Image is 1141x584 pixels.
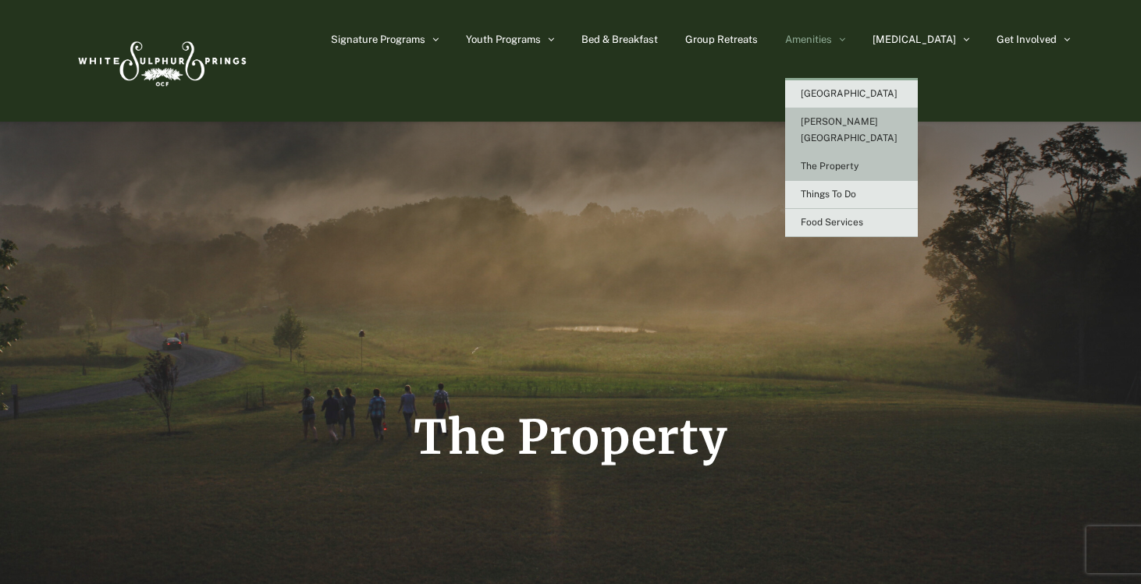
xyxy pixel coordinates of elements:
span: [MEDICAL_DATA] [873,34,956,44]
span: Things To Do [801,189,856,200]
span: [PERSON_NAME][GEOGRAPHIC_DATA] [801,116,898,143]
span: The Property [414,408,728,466]
span: The Property [801,161,858,172]
a: [GEOGRAPHIC_DATA] [785,80,918,108]
img: White Sulphur Springs Logo [71,24,251,97]
span: Get Involved [997,34,1057,44]
a: [PERSON_NAME][GEOGRAPHIC_DATA] [785,108,918,153]
span: Signature Programs [331,34,425,44]
span: Amenities [785,34,832,44]
span: [GEOGRAPHIC_DATA] [801,88,898,99]
span: Food Services [801,217,863,228]
a: Things To Do [785,181,918,209]
a: Food Services [785,209,918,237]
span: Group Retreats [685,34,758,44]
a: The Property [785,153,918,181]
span: Bed & Breakfast [581,34,658,44]
span: Youth Programs [466,34,541,44]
